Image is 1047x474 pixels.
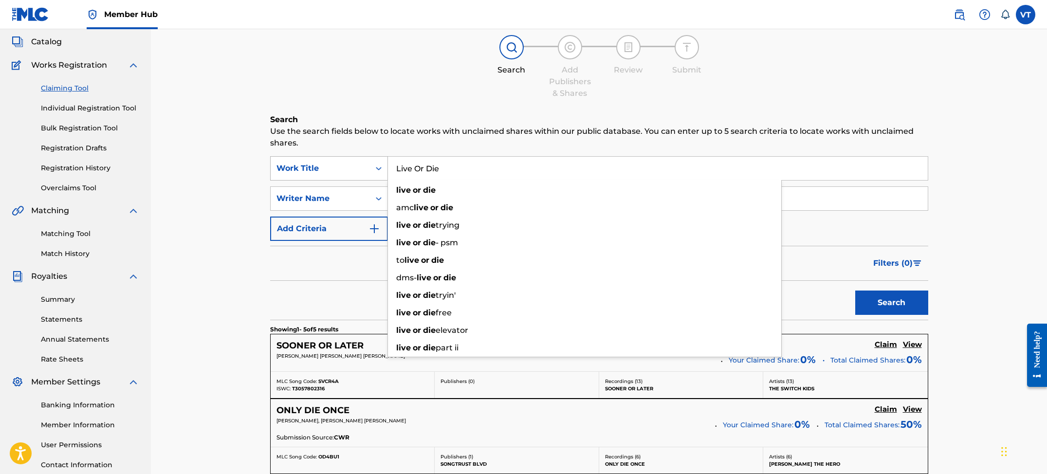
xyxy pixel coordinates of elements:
span: Total Claimed Shares: [830,355,905,365]
h5: Claim [875,340,897,349]
img: step indicator icon for Submit [681,41,693,53]
a: Bulk Registration Tool [41,123,139,133]
span: amc [396,203,414,212]
strong: or [430,203,439,212]
p: Publishers ( 0 ) [441,378,593,385]
div: Submit [662,64,711,76]
span: 0 % [794,417,810,432]
strong: die [423,238,436,247]
div: Search [487,64,536,76]
a: Rate Sheets [41,354,139,365]
div: Work Title [276,163,364,174]
span: MLC Song Code: [276,454,317,460]
img: help [979,9,991,20]
img: Member Settings [12,376,23,388]
a: Annual Statements [41,334,139,345]
span: Total Claimed Shares: [825,420,900,429]
span: SVCR4A [318,378,339,384]
a: Summary [41,294,139,305]
strong: or [413,238,421,247]
strong: or [421,255,429,265]
span: T3057802316 [292,385,325,392]
p: Use the search fields below to locate works with unclaimed shares within our public database. You... [270,126,928,149]
span: Matching [31,205,69,217]
span: Royalties [31,271,67,282]
div: Writer Name [276,193,364,204]
img: expand [128,376,139,388]
strong: die [423,343,436,352]
p: Recordings ( 13 ) [605,378,757,385]
img: step indicator icon for Search [506,41,517,53]
a: Matching Tool [41,229,139,239]
img: Works Registration [12,59,24,71]
a: Banking Information [41,400,139,410]
strong: live [396,185,411,195]
img: step indicator icon for Add Publishers & Shares [564,41,576,53]
span: part ii [436,343,459,352]
p: THE SWITCH KIDS [769,385,922,392]
strong: or [413,326,421,335]
img: MLC Logo [12,7,49,21]
p: SOONER OR LATER [605,385,757,392]
iframe: Resource Center [1020,316,1047,395]
a: Public Search [950,5,969,24]
strong: live [414,203,428,212]
span: [PERSON_NAME], [PERSON_NAME] [PERSON_NAME] [276,418,406,424]
span: 0 % [800,352,816,367]
span: trying [436,220,459,230]
strong: live [396,326,411,335]
a: Contact Information [41,460,139,470]
strong: live [396,343,411,352]
strong: die [423,220,436,230]
h5: SOONER OR LATER [276,340,364,351]
strong: live [404,255,419,265]
img: search [954,9,965,20]
p: Artists ( 13 ) [769,378,922,385]
strong: die [423,291,436,300]
span: Member Hub [104,9,158,20]
p: ONLY DIE ONCE [605,460,757,468]
div: Help [975,5,994,24]
div: Review [604,64,653,76]
a: View [903,340,922,351]
span: - psm [436,238,458,247]
span: Filters ( 0 ) [873,257,913,269]
h5: ONLY DIE ONCE [276,405,349,416]
a: CatalogCatalog [12,36,62,48]
span: dms- [396,273,417,282]
strong: live [396,220,411,230]
img: 9d2ae6d4665cec9f34b9.svg [368,223,380,235]
a: Claiming Tool [41,83,139,93]
strong: or [413,185,421,195]
a: Individual Registration Tool [41,103,139,113]
button: Add Criteria [270,217,388,241]
a: Match History [41,249,139,259]
span: to [396,255,404,265]
span: Submission Source: [276,433,334,442]
p: Artists ( 6 ) [769,453,922,460]
strong: live [396,308,411,317]
strong: or [413,343,421,352]
span: elevator [436,326,468,335]
strong: or [413,220,421,230]
p: Showing 1 - 5 of 5 results [270,325,338,334]
h5: View [903,405,922,414]
img: filter [913,260,921,266]
span: Your Claimed Share: [729,355,799,365]
span: ISWC: [276,385,291,392]
span: Your Claimed Share: [723,420,793,430]
span: 0% [906,352,922,367]
img: expand [128,59,139,71]
strong: live [396,238,411,247]
span: Works Registration [31,59,107,71]
a: Registration History [41,163,139,173]
h5: View [903,340,922,349]
span: Catalog [31,36,62,48]
button: Filters (0) [867,251,928,275]
form: Search Form [270,156,928,320]
a: Member Information [41,420,139,430]
p: SONGTRUST BLVD [441,460,593,468]
iframe: Chat Widget [998,427,1047,474]
img: Catalog [12,36,23,48]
